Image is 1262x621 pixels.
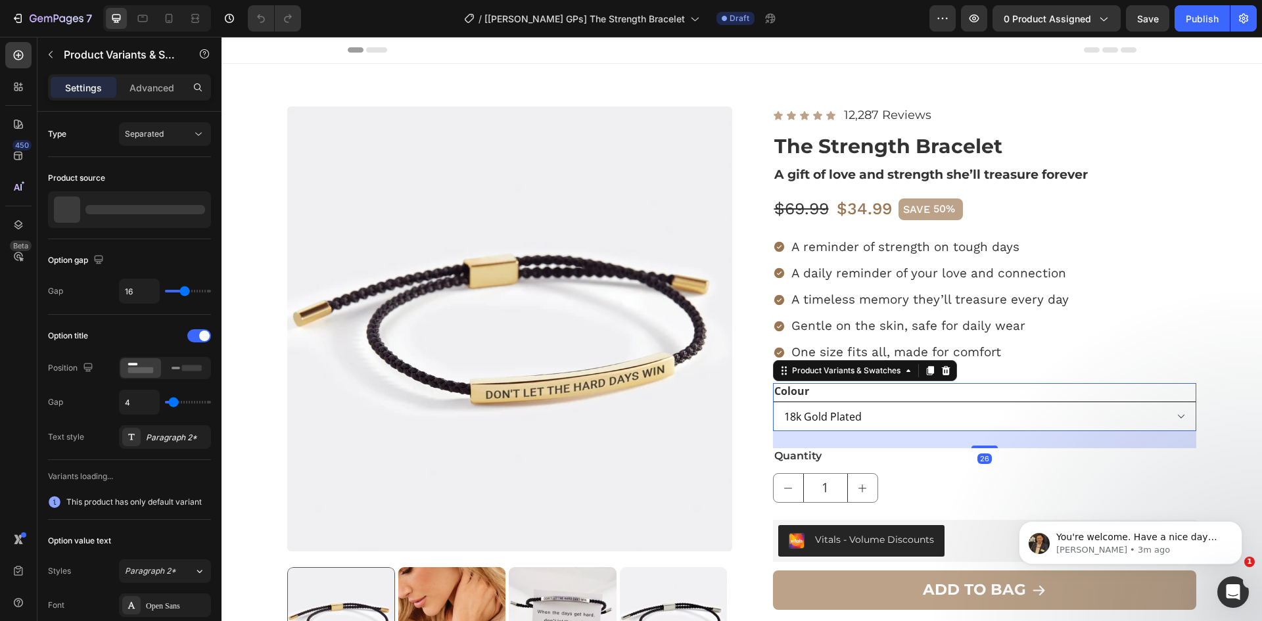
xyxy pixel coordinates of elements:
[552,437,582,465] button: decrement
[479,12,482,26] span: /
[48,431,84,443] div: Text style
[119,559,211,583] button: Paragraph 2*
[125,565,176,577] span: Paragraph 2*
[756,417,770,427] div: 26
[125,129,164,139] span: Separated
[570,278,847,300] p: Gentle on the skin, safe for daily wear
[48,396,63,408] div: Gap
[1186,12,1219,26] div: Publish
[64,47,175,62] p: Product Variants & Swatches
[1137,13,1159,24] span: Save
[551,97,975,123] h1: The Strength Bracelet
[48,535,111,547] div: Option value text
[146,432,208,444] div: Paragraph 2*
[1175,5,1230,32] button: Publish
[120,390,159,414] input: Auto
[48,128,66,140] div: Type
[626,437,656,465] button: increment
[1004,12,1091,26] span: 0 product assigned
[557,488,723,520] button: Vitals - Volume Discounts
[120,279,159,303] input: Auto
[701,544,805,563] strong: ADD TO BAG
[65,81,102,95] p: Settings
[551,346,589,363] legend: Colour
[594,496,713,510] div: Vitals - Volume Discounts
[570,304,847,327] p: One size fits all, made for comfort
[129,81,174,95] p: Advanced
[553,130,974,147] p: A gift of love and strength she’ll treasure forever
[484,12,685,26] span: [[PERSON_NAME] GPs] The Strength Bracelet
[5,5,98,32] button: 7
[66,495,202,509] span: This product has only default variant
[993,5,1121,32] button: 0 product assigned
[1126,5,1169,32] button: Save
[570,199,847,221] p: A reminder of strength on tough days
[711,164,735,179] div: 50%
[12,140,32,150] div: 450
[48,172,105,184] div: Product source
[553,413,974,426] p: Quantity
[222,37,1262,621] iframe: To enrich screen reader interactions, please activate Accessibility in Grammarly extension settings
[614,160,672,185] div: $34.99
[999,494,1262,586] iframe: Intercom notifications message
[570,252,847,274] p: A timeless memory they’ll treasure every day
[1244,557,1255,567] span: 1
[248,5,301,32] div: Undo/Redo
[567,496,583,512] img: 26b75d61-258b-461b-8cc3-4bcb67141ce0.png
[48,330,88,342] div: Option title
[48,565,71,577] div: Styles
[48,471,211,482] div: Variants loading...
[730,12,749,24] span: Draft
[1217,576,1249,608] iframe: Intercom live chat
[86,11,92,26] p: 7
[48,285,63,297] div: Gap
[551,534,975,573] button: <strong>ADD TO BAG</strong>
[570,225,847,248] p: A daily reminder of your love and connection
[48,599,64,611] div: Font
[551,160,609,185] div: $69.99
[680,164,711,181] div: SAVE
[48,252,106,269] div: Option gap
[622,71,710,86] p: 12,287 Reviews
[119,122,211,146] button: Separated
[10,241,32,251] div: Beta
[568,328,682,340] div: Product Variants & Swatches
[582,437,626,465] input: quantity
[146,600,208,612] div: Open Sans
[48,359,96,377] div: Position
